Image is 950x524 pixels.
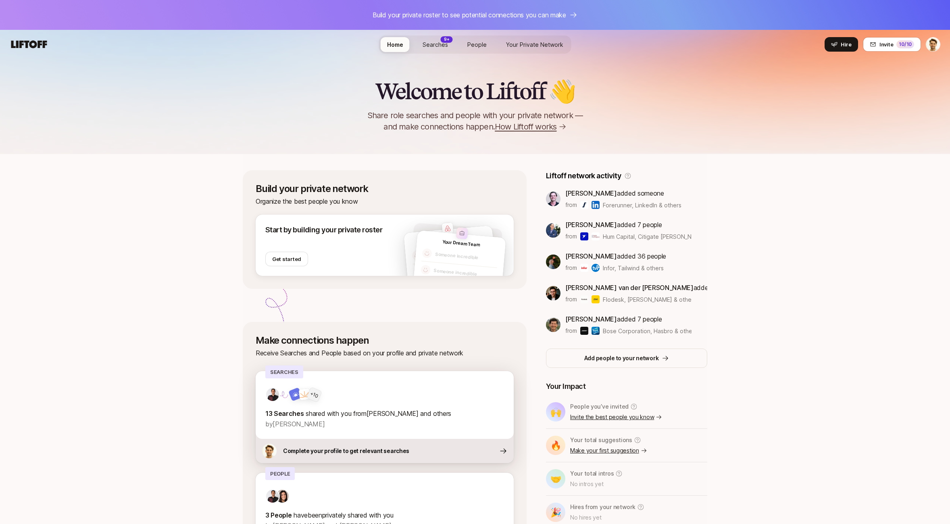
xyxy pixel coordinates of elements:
[546,170,621,182] p: Liftoff network activity
[565,188,681,198] p: added someone
[565,282,707,293] p: added 2 people
[580,327,588,335] img: Bose Corporation
[354,110,596,132] p: Share role searches and people with your private network — and make connections happen.
[580,295,588,303] img: Flodesk
[276,490,289,503] img: 71d7b91d_d7cb_43b4_a7ea_a9b2f2cc6e03.jpg
[387,41,403,48] span: Home
[266,490,279,503] img: ACg8ocKfD4J6FzG9_HAYQ9B8sLvPSEBLQEDmbHTY_vjoi9sRmV9s2RKt=s160-c
[373,10,566,20] p: Build your private roster to see potential connections you can make
[288,387,302,401] img: Fay
[375,79,575,103] h2: Welcome to Liftoff 👋
[879,40,893,48] span: Invite
[570,446,647,455] a: Make your first suggestion
[306,409,451,418] span: shared with you from [PERSON_NAME] and others
[266,388,279,401] img: ACg8ocKfD4J6FzG9_HAYQ9B8sLvPSEBLQEDmbHTY_vjoi9sRmV9s2RKt=s160-c
[283,446,409,456] p: Complete your profile to get relevant searches
[565,284,694,292] span: [PERSON_NAME] van der [PERSON_NAME]
[592,201,600,209] img: LinkedIn
[435,251,498,263] p: Someone incredible
[841,40,852,48] span: Hire
[546,255,560,269] img: ACg8ocIbm02ralnoQoBQ05kXSkfQoJZHh_g8CRJsEavBYAvAAWZE=s160-c
[265,224,382,236] p: Start by building your private roster
[580,232,588,240] img: Hum Capital
[265,419,504,429] p: by [PERSON_NAME]
[421,265,431,275] img: default-avatar.svg
[546,349,707,368] button: Add people to your network
[546,192,560,206] img: f3ded63e_3e93_4d71_a087_89e705241a29.jpg
[442,239,480,248] p: Your Dream Team
[500,37,570,52] a: Your Private Network
[495,121,566,132] a: How Liftoff works
[416,37,454,52] a: Searches9+
[603,295,692,304] span: Flodesk, [PERSON_NAME] & others
[546,503,565,522] div: 🎉
[546,317,560,332] img: a6aa08ae_c673_4a0e_8687_d8f2b84ab598.jpg
[265,252,308,266] button: Get started
[570,402,629,411] p: People you’ve invited
[565,314,692,324] p: added 7 people
[592,327,600,335] img: Hasbro
[381,37,410,52] a: Home
[456,227,468,239] img: other-company-logo.svg
[256,335,514,346] p: Make connections happen
[442,222,454,234] img: company-logo.png
[546,286,560,301] img: 4b0ae8c5_185f_42c2_8215_be001b66415a.jpg
[603,264,664,272] span: Infor, Tailwind & others
[592,295,600,303] img: ZOE
[265,467,295,480] p: People
[413,267,423,277] img: default-avatar.svg
[565,326,577,336] p: from
[565,263,577,273] p: from
[422,248,432,259] img: default-avatar.svg
[926,38,940,51] img: Kahlil Lalji
[570,502,635,512] p: Hires from your network
[444,36,450,42] p: 9+
[565,221,617,229] span: [PERSON_NAME]
[433,267,497,280] p: Someone incredible
[546,223,560,238] img: beb09dd0_331e_4fae_b51f_f4de4e29e8dd.jpg
[256,196,514,207] p: Organize the best people you know
[825,37,858,52] button: Hire
[570,412,662,422] p: Invite the best people you know
[570,479,623,489] p: No intros yet
[565,252,617,260] span: [PERSON_NAME]
[584,353,659,363] p: Add people to your network
[412,250,422,261] img: default-avatar.svg
[265,409,304,418] strong: 13 Searches
[603,201,681,209] span: Forerunner, LinkedIn & others
[506,41,563,48] span: Your Private Network
[570,435,632,445] p: Your total suggestions
[262,444,277,458] img: ALV-UjWLNiRF_Lp9P0Jjzj6SlKg3Ew3sfuTatyLXf1Q0npqik0wE_jQ91LIFW6JmcLDoueImD-sDnJbRZvp-ki9crgELOH77g...
[423,41,448,48] span: Searches
[495,121,556,132] span: How Liftoff works
[580,264,588,272] img: Infor
[298,388,310,400] img: Daisy
[565,219,692,230] p: added 7 people
[461,37,493,52] a: People
[592,232,600,240] img: Citigate Cunningham
[603,233,729,240] span: Hum Capital, Citigate [PERSON_NAME] & others
[265,365,303,378] p: Searches
[565,315,617,323] span: [PERSON_NAME]
[603,328,697,334] span: Bose Corporation, Hasbro & others
[256,348,514,358] p: Receive Searches and People based on your profile and private network
[565,294,577,304] p: from
[294,511,322,519] span: have been
[570,513,644,522] p: No hires yet
[546,402,565,422] div: 🙌
[896,40,914,48] div: 10 /10
[926,37,940,52] button: Kahlil Lalji
[863,37,921,52] button: Invite10/10
[570,469,614,478] p: Your total intros
[565,189,617,197] span: [PERSON_NAME]
[265,511,292,519] strong: 3 People
[546,436,565,455] div: 🔥
[592,264,600,272] img: Tailwind
[265,510,504,520] p: privately shared with you
[565,200,577,210] p: from
[565,251,666,261] p: added 36 people
[256,183,514,194] p: Build your private network
[580,201,588,209] img: Forerunner
[309,390,319,400] div: + 10
[565,232,577,241] p: from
